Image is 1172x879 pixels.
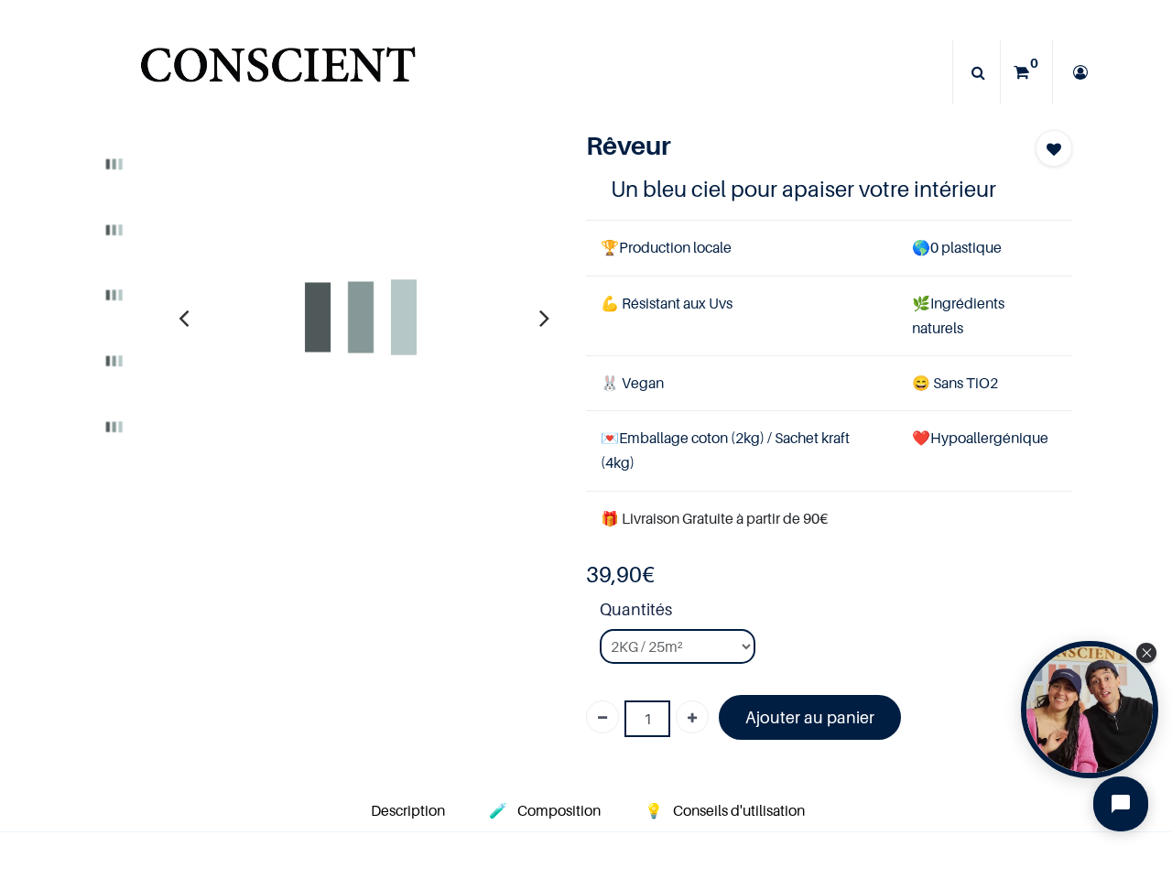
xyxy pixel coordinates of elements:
[371,801,445,819] span: Description
[556,130,931,505] img: Product image
[673,801,805,819] span: Conseils d'utilisation
[719,695,901,740] a: Ajouter au panier
[86,136,141,191] img: Product image
[601,374,664,392] span: 🐰 Vegan
[897,411,1072,491] td: ❤️Hypoallergénique
[745,708,874,727] font: Ajouter au panier
[173,130,548,505] img: Product image
[1047,138,1061,160] span: Add to wishlist
[897,355,1072,410] td: ans TiO2
[1021,641,1158,778] div: Open Tolstoy widget
[586,561,642,588] span: 39,90
[86,202,141,257] img: Product image
[86,399,141,454] img: Product image
[600,597,1072,629] strong: Quantités
[611,175,1048,203] h4: Un bleu ciel pour apaiser votre intérieur
[912,294,930,312] span: 🌿
[1021,641,1158,778] div: Tolstoy bubble widget
[601,294,732,312] span: 💪 Résistant aux Uvs
[489,801,507,819] span: 🧪
[86,333,141,388] img: Product image
[676,700,709,733] a: Ajouter
[1078,761,1164,847] iframe: Tidio Chat
[1001,40,1052,104] a: 0
[586,561,655,588] b: €
[1136,643,1156,663] div: Close Tolstoy widget
[586,221,897,276] td: Production locale
[912,374,941,392] span: 😄 S
[586,130,999,161] h1: Rêveur
[1025,54,1043,72] sup: 0
[586,700,619,733] a: Supprimer
[601,509,828,527] font: 🎁 Livraison Gratuite à partir de 90€
[897,276,1072,355] td: Ingrédients naturels
[1036,130,1072,167] button: Add to wishlist
[586,411,897,491] td: Emballage coton (2kg) / Sachet kraft (4kg)
[517,801,601,819] span: Composition
[86,267,141,322] img: Product image
[1021,641,1158,778] div: Open Tolstoy
[645,801,663,819] span: 💡
[601,429,619,447] span: 💌
[897,221,1072,276] td: 0 plastique
[912,238,930,256] span: 🌎
[601,238,619,256] span: 🏆
[136,37,419,109] img: Conscient
[136,37,419,109] a: Logo of Conscient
